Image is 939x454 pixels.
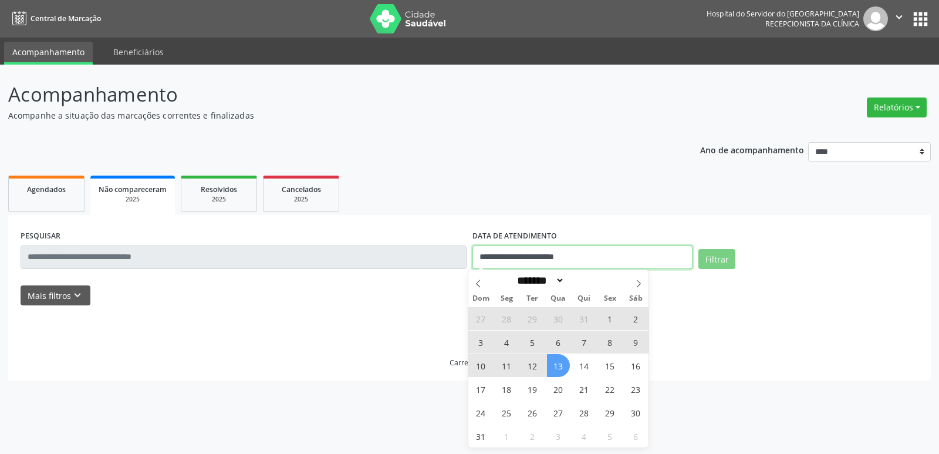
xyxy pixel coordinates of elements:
[27,184,66,194] span: Agendados
[469,307,492,330] span: Julho 27, 2025
[8,80,654,109] p: Acompanhamento
[4,42,93,65] a: Acompanhamento
[21,285,90,306] button: Mais filtroskeyboard_arrow_down
[624,401,647,424] span: Agosto 30, 2025
[99,184,167,194] span: Não compareceram
[547,378,570,401] span: Agosto 20, 2025
[624,354,647,377] span: Agosto 16, 2025
[547,425,570,448] span: Setembro 3, 2025
[495,378,518,401] span: Agosto 18, 2025
[623,295,648,302] span: Sáb
[8,9,101,28] a: Central de Marcação
[700,142,804,157] p: Ano de acompanhamento
[469,401,492,424] span: Agosto 24, 2025
[888,6,910,31] button: 
[190,195,248,204] div: 2025
[698,249,735,269] button: Filtrar
[599,354,622,377] span: Agosto 15, 2025
[624,378,647,401] span: Agosto 23, 2025
[495,307,518,330] span: Julho 28, 2025
[469,425,492,448] span: Agosto 31, 2025
[867,97,927,117] button: Relatórios
[573,425,596,448] span: Setembro 4, 2025
[450,358,490,368] div: Carregando
[597,295,623,302] span: Sex
[99,195,167,204] div: 2025
[519,295,545,302] span: Ter
[495,401,518,424] span: Agosto 25, 2025
[495,354,518,377] span: Agosto 11, 2025
[201,184,237,194] span: Resolvidos
[547,401,570,424] span: Agosto 27, 2025
[573,401,596,424] span: Agosto 28, 2025
[571,295,597,302] span: Qui
[547,354,570,377] span: Agosto 13, 2025
[547,307,570,330] span: Julho 30, 2025
[573,354,596,377] span: Agosto 14, 2025
[910,9,931,29] button: apps
[573,331,596,354] span: Agosto 7, 2025
[545,295,571,302] span: Qua
[765,19,859,29] span: Recepcionista da clínica
[521,401,544,424] span: Agosto 26, 2025
[282,184,321,194] span: Cancelados
[71,289,84,302] i: keyboard_arrow_down
[599,401,622,424] span: Agosto 29, 2025
[514,274,565,287] select: Month
[521,354,544,377] span: Agosto 12, 2025
[573,307,596,330] span: Julho 31, 2025
[599,378,622,401] span: Agosto 22, 2025
[272,195,330,204] div: 2025
[521,331,544,354] span: Agosto 5, 2025
[599,331,622,354] span: Agosto 8, 2025
[31,14,101,23] span: Central de Marcação
[469,354,492,377] span: Agosto 10, 2025
[494,295,519,302] span: Seg
[521,425,544,448] span: Setembro 2, 2025
[624,425,647,448] span: Setembro 6, 2025
[495,331,518,354] span: Agosto 4, 2025
[573,378,596,401] span: Agosto 21, 2025
[472,227,557,246] label: DATA DE ATENDIMENTO
[893,11,906,23] i: 
[21,227,60,246] label: PESQUISAR
[599,307,622,330] span: Agosto 1, 2025
[624,331,647,354] span: Agosto 9, 2025
[495,425,518,448] span: Setembro 1, 2025
[469,378,492,401] span: Agosto 17, 2025
[521,307,544,330] span: Julho 29, 2025
[599,425,622,448] span: Setembro 5, 2025
[521,378,544,401] span: Agosto 19, 2025
[105,42,172,62] a: Beneficiários
[468,295,494,302] span: Dom
[469,331,492,354] span: Agosto 3, 2025
[863,6,888,31] img: img
[547,331,570,354] span: Agosto 6, 2025
[707,9,859,19] div: Hospital do Servidor do [GEOGRAPHIC_DATA]
[8,109,654,122] p: Acompanhe a situação das marcações correntes e finalizadas
[624,307,647,330] span: Agosto 2, 2025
